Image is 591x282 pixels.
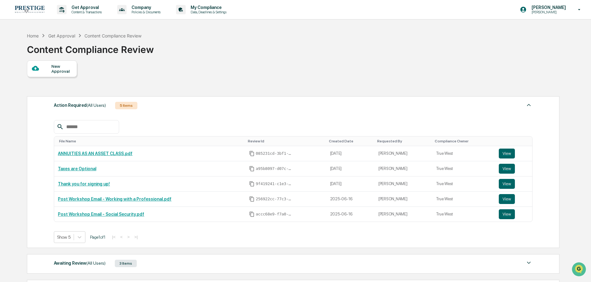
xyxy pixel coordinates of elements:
[326,146,375,161] td: [DATE]
[90,235,106,240] span: Page 1 of 1
[435,139,493,143] div: Toggle SortBy
[118,234,124,240] button: <
[48,33,75,38] div: Get Approval
[326,176,375,192] td: [DATE]
[21,54,78,59] div: We're available if you need us!
[6,90,11,95] div: 🔎
[432,161,495,176] td: True West
[499,149,528,158] a: View
[571,262,588,278] iframe: Open customer support
[110,234,117,240] button: |<
[499,209,515,219] button: View
[4,76,42,87] a: 🖐️Preclearance
[51,78,77,84] span: Attestations
[500,139,530,143] div: Toggle SortBy
[499,164,515,174] button: View
[326,161,375,176] td: [DATE]
[525,101,533,109] img: caret
[58,166,96,171] a: Taxes are Optional
[87,103,106,108] span: (All Users)
[45,79,50,84] div: 🗄️
[326,207,375,222] td: 2025-06-16
[186,5,230,10] p: My Compliance
[499,209,528,219] a: View
[51,64,72,74] div: New Approval
[15,6,45,13] img: logo
[12,78,40,84] span: Preclearance
[377,139,430,143] div: Toggle SortBy
[375,161,432,176] td: [PERSON_NAME]
[432,176,495,192] td: True West
[86,261,106,266] span: (All Users)
[499,194,528,204] a: View
[127,10,164,14] p: Policies & Documents
[525,259,533,267] img: caret
[127,5,164,10] p: Company
[105,49,113,57] button: Start new chat
[249,151,255,156] span: Copy Id
[248,139,324,143] div: Toggle SortBy
[256,181,293,186] span: 9f419241-c1e3-49c2-997d-d46bd0652bc5
[44,105,75,110] a: Powered byPylon
[27,39,154,55] div: Content Compliance Review
[527,10,569,14] p: [PERSON_NAME]
[58,212,144,217] a: Post Workshop Email - Social Security.pdf
[432,207,495,222] td: True West
[499,179,515,189] button: View
[256,212,293,217] span: accc68e9-f7a0-44b2-b4a3-ede2a8d78468
[375,146,432,161] td: [PERSON_NAME]
[58,197,171,202] a: Post Workshop Email - Working with a Professional.pdf
[256,151,293,156] span: 085231cd-3bf1-49cd-8edf-8e5c63198b44
[432,192,495,207] td: True West
[499,179,528,189] a: View
[375,207,432,222] td: [PERSON_NAME]
[249,211,255,217] span: Copy Id
[249,196,255,202] span: Copy Id
[125,234,132,240] button: >
[499,164,528,174] a: View
[54,259,106,267] div: Awaiting Review
[21,47,101,54] div: Start new chat
[54,101,106,109] div: Action Required
[6,79,11,84] div: 🖐️
[115,102,137,109] div: 5 Items
[67,5,105,10] p: Get Approval
[67,10,105,14] p: Content & Transactions
[499,149,515,158] button: View
[249,181,255,187] span: Copy Id
[326,192,375,207] td: 2025-06-16
[16,28,102,35] input: Clear
[4,87,41,98] a: 🔎Data Lookup
[527,5,569,10] p: [PERSON_NAME]
[132,234,140,240] button: >|
[256,166,293,171] span: a95b8097-d07c-4bbc-8bc9-c6666d58090a
[59,139,243,143] div: Toggle SortBy
[249,166,255,171] span: Copy Id
[84,33,141,38] div: Content Compliance Review
[6,13,113,23] p: How can we help?
[499,194,515,204] button: View
[62,105,75,110] span: Pylon
[42,76,79,87] a: 🗄️Attestations
[432,146,495,161] td: True West
[27,33,39,38] div: Home
[58,151,132,156] a: ANNUITIES AS AN ASSET CLASS.pdf
[329,139,372,143] div: Toggle SortBy
[375,176,432,192] td: [PERSON_NAME]
[256,197,293,202] span: 256922cc-77c3-4945-a205-11fcfdbfd03b
[115,260,137,267] div: 3 Items
[12,90,39,96] span: Data Lookup
[6,47,17,59] img: 1746055101610-c473b297-6a78-478c-a979-82029cc54cd1
[186,10,230,14] p: Data, Deadlines & Settings
[375,192,432,207] td: [PERSON_NAME]
[58,181,110,186] a: Thank you for signing up!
